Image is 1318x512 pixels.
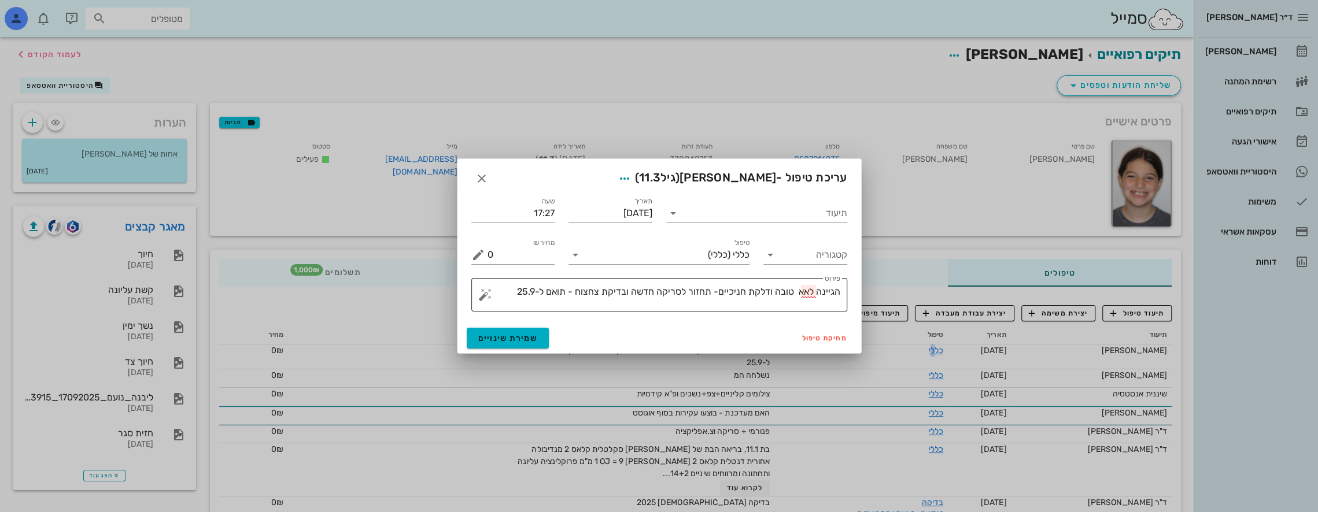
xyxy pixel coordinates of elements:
span: [PERSON_NAME] [680,170,776,184]
label: מחיר ₪ [533,239,555,247]
span: 11.3 [639,170,660,184]
label: תאריך [634,197,652,206]
span: (כללי) [708,250,730,260]
span: (גיל ) [635,170,680,184]
label: פירוט [825,274,840,283]
button: מחיקת טיפול [798,330,852,346]
span: שמירת שינויים [478,333,538,343]
label: שעה [542,197,555,206]
span: מחיקת טיפול [802,334,847,342]
span: עריכת טיפול - [614,168,847,189]
button: שמירת שינויים [467,328,549,348]
span: כללי [733,250,750,260]
div: תיעוד [666,204,847,222]
button: מחיר ₪ appended action [471,248,485,262]
label: טיפול [734,239,750,247]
